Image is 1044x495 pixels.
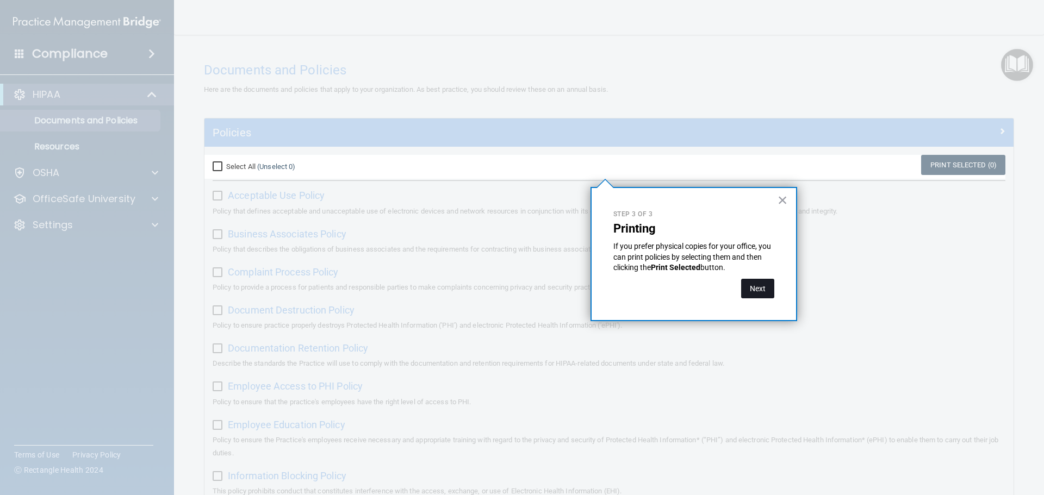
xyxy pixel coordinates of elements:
[651,263,700,272] strong: Print Selected
[226,162,256,171] span: Select All
[613,242,773,272] span: If you prefer physical copies for your office, you can print policies by selecting them and then ...
[613,222,656,235] strong: Printing
[921,155,1005,175] a: Print Selected (0)
[257,162,295,171] a: (Unselect 0)
[700,263,725,272] span: button.
[613,210,774,219] p: Step 3 of 3
[990,420,1031,461] iframe: Drift Widget Chat Controller
[778,191,788,209] button: Close
[741,279,774,298] button: Next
